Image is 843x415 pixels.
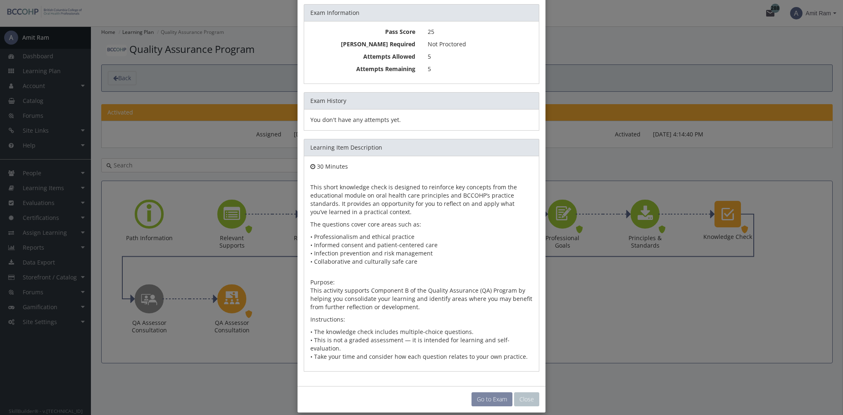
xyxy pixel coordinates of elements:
div: Learning Item Description [304,139,539,156]
p: 5 [428,52,533,61]
p: Not Proctored [428,40,533,48]
p: • Professionalism and ethical practice • Informed consent and patient-centered care • Infection p... [310,233,533,266]
p: Purpose: This activity supports Component B of the Quality Assurance (QA) Program by helping you ... [310,270,533,311]
button: Close [514,392,539,406]
p: 25 [428,28,533,36]
span: Exam Information [310,9,360,17]
strong: Attempts Allowed [363,52,415,60]
p: Instructions: [310,315,533,324]
strong: [PERSON_NAME] Required [341,40,415,48]
span: Exam History [310,97,346,105]
p: The questions cover core areas such as: [310,220,533,229]
strong: Pass Score [385,28,415,36]
p: • The knowledge check includes multiple-choice questions. • This is not a graded assessment — it ... [310,328,533,361]
p: This short knowledge check is designed to reinforce key concepts from the educational module on o... [310,183,533,216]
span: 30 Minutes [317,162,348,170]
a: Go to Exam [472,392,512,406]
p: 5 [428,65,533,73]
div: You don't have any attempts yet. [310,116,533,124]
strong: Attempts Remaining [356,65,415,73]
